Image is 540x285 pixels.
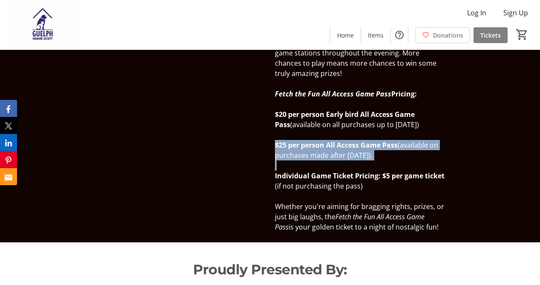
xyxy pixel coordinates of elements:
p: Proudly Presented By: [95,259,445,280]
span: (available on all purchases up to [DATE]) [290,120,419,129]
span: Home [337,31,354,40]
strong: Pricing: [275,89,417,99]
strong: $20 per person Early bird All Access Game Pass [275,110,415,129]
button: Cart [514,27,530,42]
span: Whether you're aiming for bragging rights, prizes, or just big laughs, the [275,202,444,221]
img: Guelph Humane Society 's Logo [5,3,81,46]
button: Help [391,26,408,44]
button: Sign Up [497,6,535,20]
span: is your golden ticket to a night of nostalgic fun! [289,222,439,232]
span: Log In [467,8,486,18]
span: Sign Up [503,8,528,18]
span: Items [368,31,384,40]
button: Log In [460,6,493,20]
span: Tickets [480,31,501,40]
a: Home [330,27,361,43]
span: Donations [433,31,463,40]
em: Fetch the Fun All Access Game Pass [275,89,391,99]
a: Items [361,27,390,43]
strong: Individual Game Ticket Pricing: $5 per game ticket [275,171,445,180]
strong: $25 per person All Access Game Pass [275,140,398,150]
a: Donations [415,27,470,43]
em: Fetch the Fun All Access Game Pass [275,212,424,232]
span: (if not purchasing the pass) [275,181,363,191]
a: Tickets [474,27,508,43]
